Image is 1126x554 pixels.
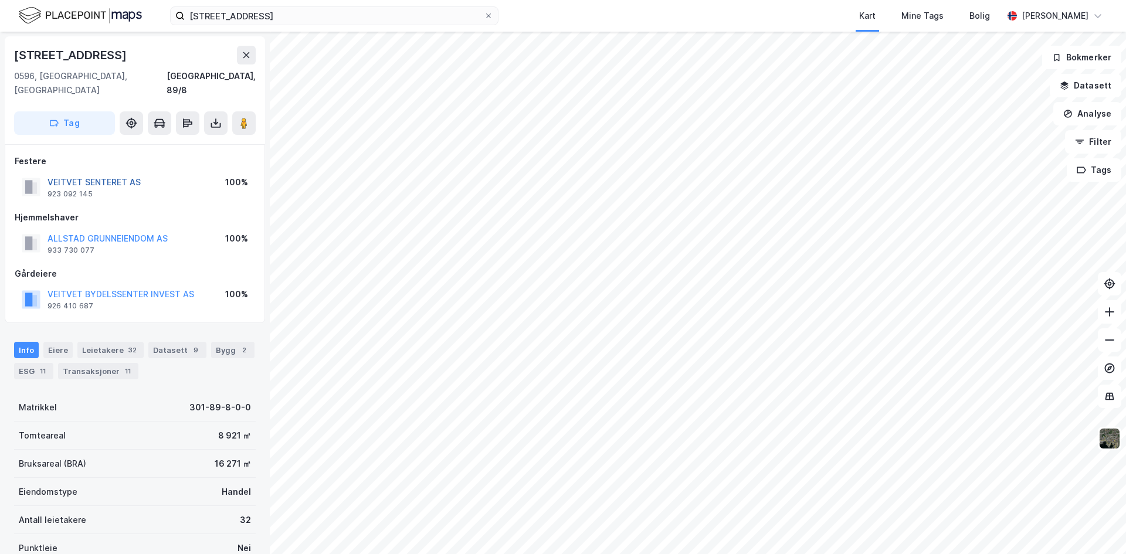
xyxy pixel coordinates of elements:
[19,5,142,26] img: logo.f888ab2527a4732fd821a326f86c7f29.svg
[14,111,115,135] button: Tag
[19,429,66,443] div: Tomteareal
[122,365,134,377] div: 11
[240,513,251,527] div: 32
[190,344,202,356] div: 9
[225,232,248,246] div: 100%
[37,365,49,377] div: 11
[43,342,73,358] div: Eiere
[185,7,484,25] input: Søk på adresse, matrikkel, gårdeiere, leietakere eller personer
[48,301,93,311] div: 926 410 687
[14,363,53,379] div: ESG
[126,344,139,356] div: 32
[969,9,990,23] div: Bolig
[15,267,255,281] div: Gårdeiere
[1065,130,1121,154] button: Filter
[211,342,255,358] div: Bygg
[1053,102,1121,125] button: Analyse
[14,69,167,97] div: 0596, [GEOGRAPHIC_DATA], [GEOGRAPHIC_DATA]
[48,246,94,255] div: 933 730 077
[901,9,944,23] div: Mine Tags
[225,175,248,189] div: 100%
[15,210,255,225] div: Hjemmelshaver
[48,189,93,199] div: 923 092 145
[222,485,251,499] div: Handel
[238,344,250,356] div: 2
[1042,46,1121,69] button: Bokmerker
[19,513,86,527] div: Antall leietakere
[189,400,251,414] div: 301-89-8-0-0
[218,429,251,443] div: 8 921 ㎡
[58,363,138,379] div: Transaksjoner
[15,154,255,168] div: Festere
[859,9,876,23] div: Kart
[1067,498,1126,554] iframe: Chat Widget
[167,69,256,97] div: [GEOGRAPHIC_DATA], 89/8
[1098,427,1121,450] img: 9k=
[14,342,39,358] div: Info
[19,457,86,471] div: Bruksareal (BRA)
[148,342,206,358] div: Datasett
[1022,9,1088,23] div: [PERSON_NAME]
[215,457,251,471] div: 16 271 ㎡
[19,485,77,499] div: Eiendomstype
[1067,158,1121,182] button: Tags
[225,287,248,301] div: 100%
[19,400,57,414] div: Matrikkel
[14,46,129,64] div: [STREET_ADDRESS]
[77,342,144,358] div: Leietakere
[1050,74,1121,97] button: Datasett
